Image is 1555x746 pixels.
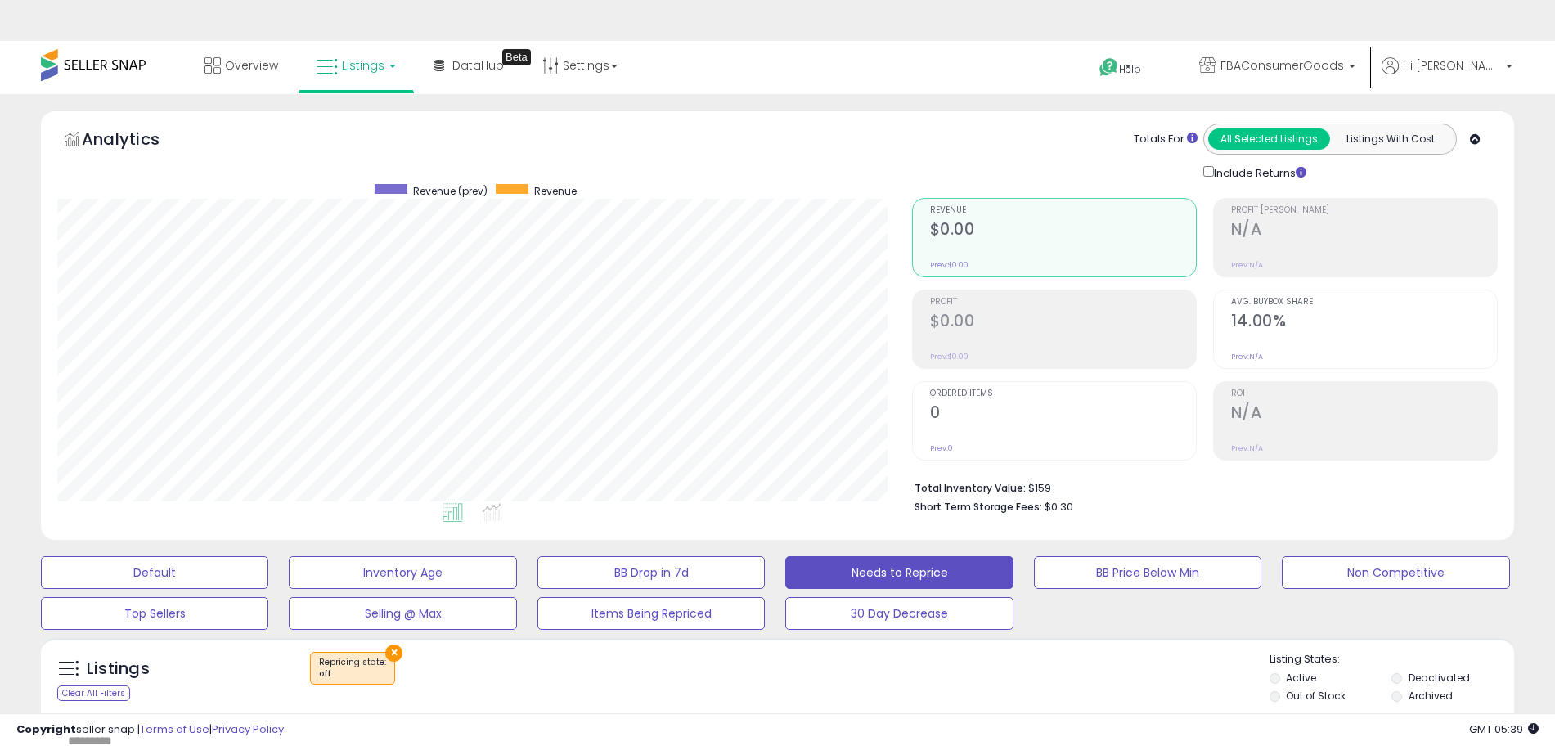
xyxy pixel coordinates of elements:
span: Hi [PERSON_NAME] [1403,57,1501,74]
div: Clear All Filters [57,685,130,701]
small: Prev: N/A [1231,260,1263,270]
a: Hi [PERSON_NAME] [1382,57,1512,94]
button: Inventory Age [289,556,516,589]
span: ROI [1231,389,1497,398]
span: FBAConsumerGoods [1220,57,1344,74]
span: Revenue [534,184,577,198]
span: DataHub [452,57,504,74]
b: Short Term Storage Fees: [915,500,1042,514]
span: $0.30 [1045,499,1073,515]
a: DataHub [422,41,516,90]
h2: N/A [1231,220,1497,242]
span: Repricing state : [319,656,386,681]
span: Help [1119,62,1141,76]
button: BB Drop in 7d [537,556,765,589]
button: Listings With Cost [1329,128,1451,150]
small: Prev: $0.00 [930,260,969,270]
a: Settings [530,41,630,90]
a: FBAConsumerGoods [1187,41,1368,94]
label: Deactivated [1409,671,1470,685]
small: Prev: N/A [1231,352,1263,362]
a: Terms of Use [140,721,209,737]
h2: $0.00 [930,312,1196,334]
span: Profit [930,298,1196,307]
a: Overview [192,41,290,90]
button: Items Being Repriced [537,597,765,630]
span: Revenue [930,206,1196,215]
div: off [319,668,386,680]
div: seller snap | | [16,722,284,738]
h5: Analytics [82,128,191,155]
button: All Selected Listings [1208,128,1330,150]
label: Active [1286,671,1316,685]
span: Avg. Buybox Share [1231,298,1497,307]
div: Include Returns [1191,163,1326,182]
button: × [385,645,402,662]
span: 2025-10-7 05:39 GMT [1469,721,1539,737]
span: Listings [342,57,384,74]
span: Profit [PERSON_NAME] [1231,206,1497,215]
span: Revenue (prev) [413,184,488,198]
button: Non Competitive [1282,556,1509,589]
b: Total Inventory Value: [915,481,1026,495]
h5: Listings [87,658,150,681]
button: Selling @ Max [289,597,516,630]
h2: N/A [1231,403,1497,425]
li: $159 [915,477,1485,497]
h2: 0 [930,403,1196,425]
p: Listing States: [1270,652,1514,667]
i: Get Help [1099,57,1119,78]
h2: 14.00% [1231,312,1497,334]
small: Prev: $0.00 [930,352,969,362]
span: Ordered Items [930,389,1196,398]
div: Tooltip anchor [502,49,531,65]
strong: Copyright [16,721,76,737]
div: Totals For [1134,132,1198,147]
label: Archived [1409,689,1453,703]
button: Default [41,556,268,589]
a: Help [1086,45,1173,94]
span: Overview [225,57,278,74]
button: 30 Day Decrease [785,597,1013,630]
label: Out of Stock [1286,689,1346,703]
button: Top Sellers [41,597,268,630]
small: Prev: 0 [930,443,953,453]
small: Prev: N/A [1231,443,1263,453]
a: Privacy Policy [212,721,284,737]
button: Needs to Reprice [785,556,1013,589]
button: BB Price Below Min [1034,556,1261,589]
a: Listings [304,41,408,90]
h2: $0.00 [930,220,1196,242]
